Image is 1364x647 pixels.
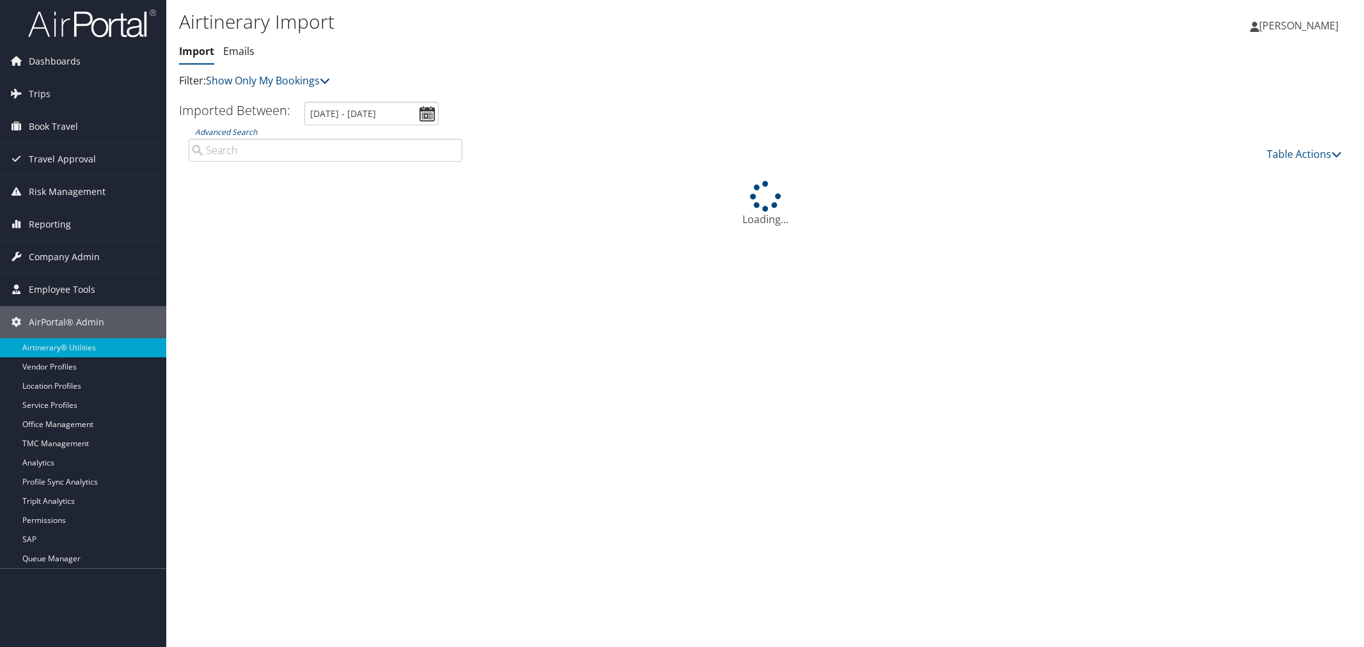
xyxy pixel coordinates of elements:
[29,274,95,306] span: Employee Tools
[29,45,81,77] span: Dashboards
[1259,19,1338,33] span: [PERSON_NAME]
[29,241,100,273] span: Company Admin
[189,139,462,162] input: Advanced Search
[29,306,104,338] span: AirPortal® Admin
[29,208,71,240] span: Reporting
[29,143,96,175] span: Travel Approval
[1250,6,1351,45] a: [PERSON_NAME]
[223,44,255,58] a: Emails
[206,74,330,88] a: Show Only My Bookings
[179,44,214,58] a: Import
[29,111,78,143] span: Book Travel
[29,78,51,110] span: Trips
[29,176,106,208] span: Risk Management
[179,102,290,119] h3: Imported Between:
[1267,147,1342,161] a: Table Actions
[179,181,1351,227] div: Loading...
[179,73,960,90] p: Filter:
[195,127,257,137] a: Advanced Search
[304,102,439,125] input: [DATE] - [DATE]
[179,8,960,35] h1: Airtinerary Import
[28,8,156,38] img: airportal-logo.png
